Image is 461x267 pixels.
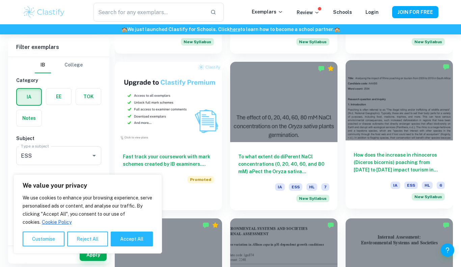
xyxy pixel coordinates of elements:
[23,232,64,246] button: Customise
[443,63,450,70] img: Marked
[297,9,320,16] p: Review
[437,182,445,189] span: 6
[212,222,219,229] div: Premium
[181,38,214,46] div: Starting from the May 2026 session, the ESS IA requirements have changed. We created this exempla...
[76,88,101,105] button: TOK
[123,153,214,168] h6: Fast track your coursework with mark schemes created by IB examiners. Upgrade now
[42,219,72,225] a: Cookie Policy
[306,183,317,191] span: HL
[327,222,334,229] img: Marked
[296,195,329,202] div: Starting from the May 2026 session, the ESS IA requirements have changed. We created this exempla...
[16,77,101,84] h6: Category
[16,135,101,142] h6: Subject
[333,9,352,15] a: Schools
[392,6,438,18] button: JOIN FOR FREE
[17,110,42,126] button: Notes
[354,151,445,173] h6: How does the increase in rhinoceros (Diceros bicornis) poaching from [DATE] to [DATE] impact tour...
[23,194,153,226] p: We use cookies to enhance your browsing experience, serve personalised ads or content, and analys...
[346,62,453,210] a: How does the increase in rhinoceros (Diceros bicornis) poaching from [DATE] to [DATE] impact tour...
[412,193,445,201] span: New Syllabus
[252,8,283,16] p: Exemplars
[13,175,162,253] div: We value your privacy
[111,232,153,246] button: Accept All
[365,9,379,15] a: Login
[35,57,83,73] div: Filter type choice
[238,153,329,175] h6: To what extent do diPerent NaCl concentrations (0, 20, 40, 60, and 80 mM) aPect the Oryza sativa ...
[318,65,325,72] img: Marked
[64,57,83,73] button: College
[275,183,285,191] span: IA
[404,182,418,189] span: ESS
[8,38,109,57] h6: Filter exemplars
[17,89,41,105] button: IA
[89,151,99,160] button: Open
[93,3,205,22] input: Search for any exemplars...
[296,38,329,46] div: Starting from the May 2026 session, the ESS IA requirements have changed. We created this exempla...
[181,38,214,46] span: New Syllabus
[23,5,65,19] img: Clastify logo
[289,183,302,191] span: ESS
[121,27,127,32] span: 🏫
[115,62,222,142] img: Thumbnail
[21,143,49,149] label: Type a subject
[46,88,71,105] button: EE
[230,27,240,32] a: here
[441,243,454,257] button: Help and Feedback
[327,65,334,72] div: Premium
[412,38,445,46] span: New Syllabus
[422,182,433,189] span: HL
[1,26,460,33] h6: We just launched Clastify for Schools. Click to learn how to become a school partner.
[23,182,153,190] p: We value your privacy
[187,176,214,183] span: Promoted
[296,38,329,46] span: New Syllabus
[390,182,400,189] span: IA
[296,195,329,202] span: New Syllabus
[334,27,340,32] span: 🏫
[67,232,108,246] button: Reject All
[35,57,51,73] button: IB
[412,193,445,201] div: Starting from the May 2026 session, the ESS IA requirements have changed. We created this exempla...
[443,222,450,229] img: Marked
[202,222,209,229] img: Marked
[412,38,445,46] div: Starting from the May 2026 session, the ESS IA requirements have changed. We created this exempla...
[80,249,107,261] button: Apply
[321,183,329,191] span: 7
[230,62,337,210] a: To what extent do diPerent NaCl concentrations (0, 20, 40, 60, and 80 mM) aPect the Oryza sativa ...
